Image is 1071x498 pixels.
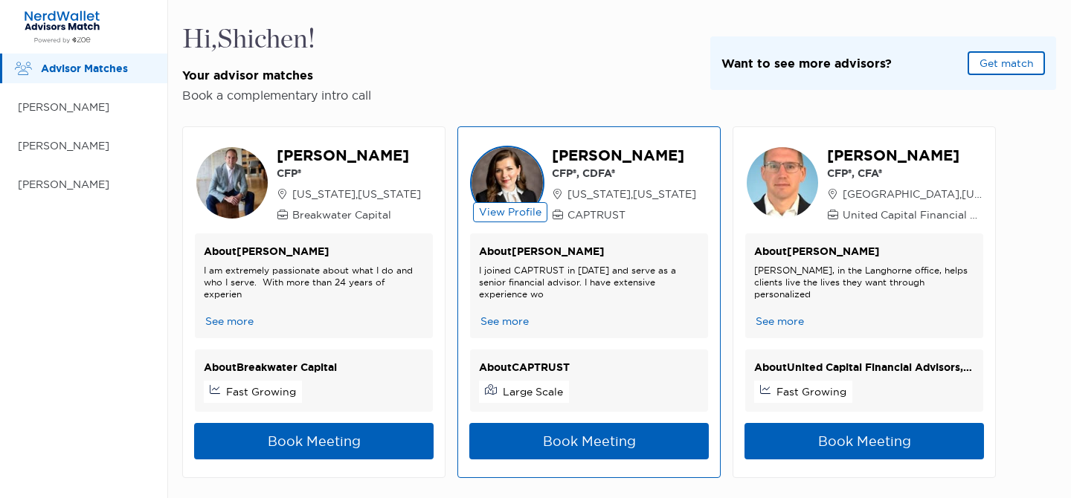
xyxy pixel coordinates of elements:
[479,358,699,377] p: About CAPTRUST
[204,314,255,329] button: See more
[754,265,974,300] p: [PERSON_NAME], in the Langhorne office, helps clients live the lives they want through personalized
[827,187,984,201] p: [GEOGRAPHIC_DATA] , [US_STATE]
[470,145,708,222] button: advisor pictureView Profile[PERSON_NAME]CFP®, CDFA® [US_STATE],[US_STATE] CAPTRUST
[182,68,371,83] h2: Your advisor matches
[473,202,547,222] button: View Profile
[552,207,696,222] p: CAPTRUST
[18,10,106,44] img: Zoe Financial
[745,146,820,220] img: advisor picture
[18,98,152,117] p: [PERSON_NAME]
[277,166,421,181] p: CFP®
[470,146,544,220] img: advisor picture
[745,145,983,222] button: advisor picture[PERSON_NAME]CFP®, CFA® [GEOGRAPHIC_DATA],[US_STATE] United Capital Financial Advi...
[503,384,563,399] p: Large Scale
[182,24,371,56] h2: Hi, Shichen !
[18,137,152,155] p: [PERSON_NAME]
[479,314,530,329] button: See more
[968,51,1045,75] button: Get match
[194,423,434,459] button: Book Meeting
[204,265,424,300] div: I am extremely passionate about what I do and who I serve. With more than 24 years of experien
[195,145,433,222] button: advisor picture[PERSON_NAME]CFP® [US_STATE],[US_STATE] Breakwater Capital
[754,242,974,261] p: About [PERSON_NAME]
[827,207,984,222] p: United Capital Financial Advisors, LLC
[827,145,984,166] p: [PERSON_NAME]
[552,166,696,181] p: CFP®, CDFA®
[479,265,699,300] p: I joined CAPTRUST in [DATE] and serve as a senior financial advisor. I have extensive experience wo
[754,358,974,377] p: About United Capital Financial Advisors, LLC
[226,384,296,399] p: Fast Growing
[754,314,805,329] button: See more
[721,54,892,73] p: Want to see more advisors?
[744,423,984,459] button: Book Meeting
[552,187,696,201] p: [US_STATE] , [US_STATE]
[479,242,699,261] p: About [PERSON_NAME]
[182,88,371,103] h3: Book a complementary intro call
[41,59,152,78] p: Advisor Matches
[18,175,152,194] p: [PERSON_NAME]
[277,207,421,222] p: Breakwater Capital
[277,145,421,166] p: [PERSON_NAME]
[204,358,424,377] p: About Breakwater Capital
[552,145,696,166] p: [PERSON_NAME]
[204,242,424,261] p: About [PERSON_NAME]
[827,166,984,181] p: CFP®, CFA®
[469,423,709,459] button: Book Meeting
[776,384,846,399] p: Fast Growing
[195,146,269,220] img: advisor picture
[277,187,421,201] p: [US_STATE] , [US_STATE]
